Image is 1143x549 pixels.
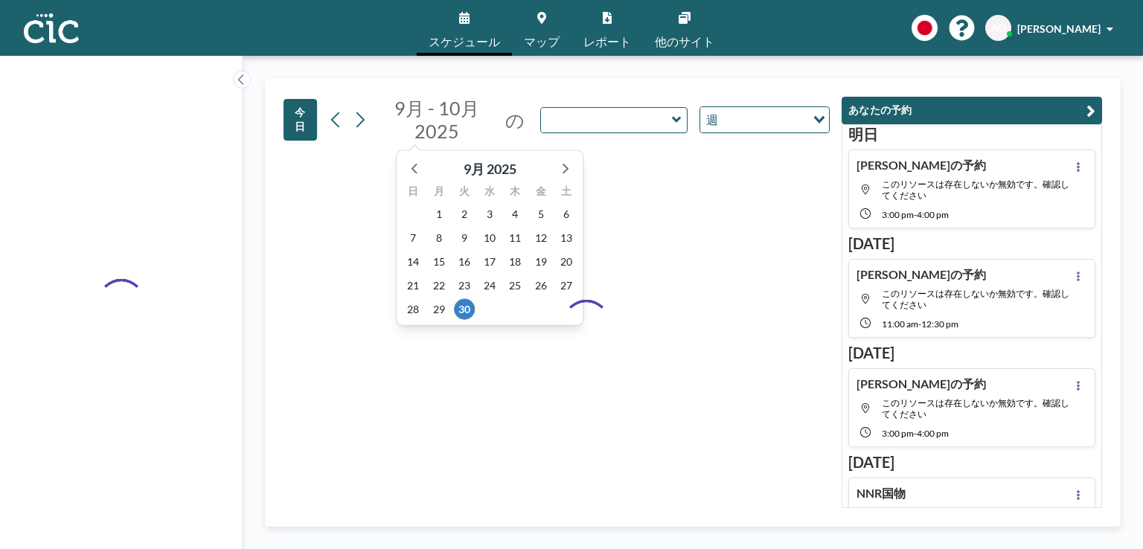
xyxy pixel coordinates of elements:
[403,299,423,320] span: 2025年9月28日日曜日
[882,428,914,439] span: 3:00 PM
[524,36,560,48] span: マップ
[528,183,554,202] div: 金
[882,397,1069,420] span: このリソースは存在しないか無効です。確認してください
[556,275,577,296] span: 2025年9月27日土曜日
[429,251,449,272] span: 2025年9月15日月曜日
[882,507,1069,529] span: このリソースは存在しないか無効です。確認してください
[477,183,502,202] div: 水
[454,228,475,248] span: 2025年9月9日火曜日
[531,275,551,296] span: 2025年9月26日金曜日
[882,209,914,220] span: 3:00 PM
[24,13,79,43] img: organization-logo
[403,251,423,272] span: 2025年9月14日日曜日
[400,183,426,202] div: 日
[454,275,475,296] span: 2025年9月23日火曜日
[583,36,631,48] span: レポート
[882,288,1069,310] span: このリソースは存在しないか無効です。確認してください
[403,228,423,248] span: 2025年9月7日日曜日
[452,183,477,202] div: 火
[479,275,500,296] span: 2025年9月24日水曜日
[842,97,1102,124] button: あなたの予約
[554,183,579,202] div: 土
[848,125,1095,144] h3: 明日
[505,109,525,132] span: の
[921,318,958,330] span: 12:30 PM
[914,428,917,439] span: -
[723,110,804,129] input: Search for option
[505,204,525,225] span: 2025年9月4日木曜日
[284,99,317,141] button: 今日
[848,344,1095,362] h3: [DATE]
[505,275,525,296] span: 2025年9月25日木曜日
[556,204,577,225] span: 2025年9月6日土曜日
[454,299,475,320] span: 2025年9月30日火曜日
[403,275,423,296] span: 2025年9月21日日曜日
[505,251,525,272] span: 2025年9月18日木曜日
[857,376,986,391] h4: [PERSON_NAME]の予約
[429,275,449,296] span: 2025年9月22日月曜日
[655,36,714,48] span: 他のサイト
[703,110,721,129] span: 週
[429,204,449,225] span: 2025年9月1日月曜日
[700,107,829,132] div: Search for option
[857,267,986,282] h4: [PERSON_NAME]の予約
[556,228,577,248] span: 2025年9月13日土曜日
[479,204,500,225] span: 2025年9月3日水曜日
[394,97,479,142] span: 9月 - 10月 2025
[848,234,1095,253] h3: [DATE]
[429,299,449,320] span: 2025年9月29日月曜日
[426,183,451,202] div: 月
[479,228,500,248] span: 2025年9月10日水曜日
[454,204,475,225] span: 2025年9月2日火曜日
[479,251,500,272] span: 2025年9月17日水曜日
[1017,22,1101,35] span: [PERSON_NAME]
[454,251,475,272] span: 2025年9月16日火曜日
[531,204,551,225] span: 2025年9月5日金曜日
[531,228,551,248] span: 2025年9月12日金曜日
[990,22,1006,35] span: AO
[505,228,525,248] span: 2025年9月11日木曜日
[882,318,918,330] span: 11:00 AM
[429,228,449,248] span: 2025年9月8日月曜日
[914,209,917,220] span: -
[917,209,949,220] span: 4:00 PM
[882,179,1069,201] span: このリソースは存在しないか無効です。確認してください
[918,318,921,330] span: -
[857,158,986,173] h4: [PERSON_NAME]の予約
[848,453,1095,472] h3: [DATE]
[917,428,949,439] span: 4:00 PM
[464,158,516,179] div: 9月 2025
[502,183,528,202] div: 木
[857,486,906,501] h4: NNR国物
[556,251,577,272] span: 2025年9月20日土曜日
[531,251,551,272] span: 2025年9月19日金曜日
[429,36,500,48] span: スケジュール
